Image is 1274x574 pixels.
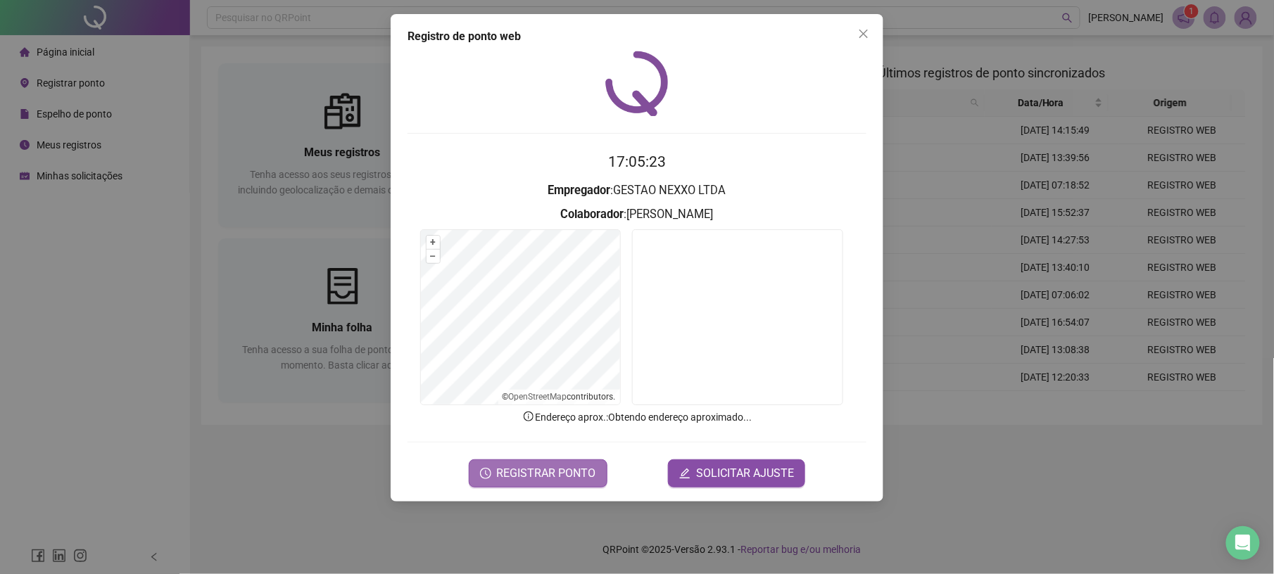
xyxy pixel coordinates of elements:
[852,23,875,45] button: Close
[679,468,690,479] span: edit
[408,205,866,224] h3: : [PERSON_NAME]
[427,236,440,249] button: +
[408,28,866,45] div: Registro de ponto web
[605,51,669,116] img: QRPoint
[503,392,616,402] li: © contributors.
[608,153,666,170] time: 17:05:23
[522,410,535,423] span: info-circle
[497,465,596,482] span: REGISTRAR PONTO
[548,184,611,197] strong: Empregador
[561,208,624,221] strong: Colaborador
[1226,526,1260,560] div: Open Intercom Messenger
[469,459,607,487] button: REGISTRAR PONTO
[696,465,794,482] span: SOLICITAR AJUSTE
[480,468,491,479] span: clock-circle
[858,28,869,39] span: close
[668,459,805,487] button: editSOLICITAR AJUSTE
[408,181,866,200] h3: : GESTAO NEXXO LTDA
[509,392,567,402] a: OpenStreetMap
[408,409,866,425] p: Endereço aprox. : Obtendo endereço aproximado...
[427,250,440,263] button: –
